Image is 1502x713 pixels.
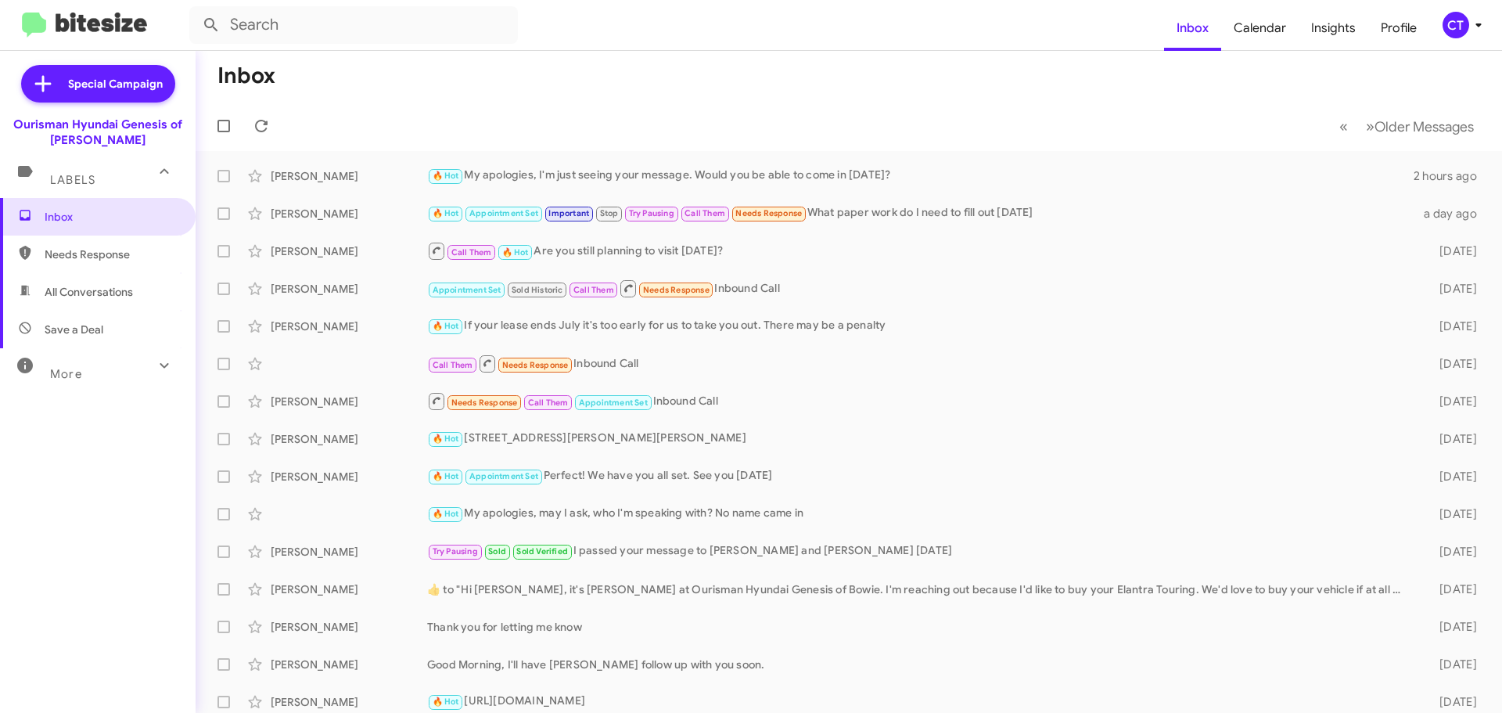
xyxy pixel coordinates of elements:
button: Previous [1330,110,1357,142]
div: [DATE] [1414,356,1489,372]
div: a day ago [1414,206,1489,221]
div: [PERSON_NAME] [271,582,427,597]
a: Profile [1368,5,1429,51]
div: [DATE] [1414,431,1489,447]
span: 🔥 Hot [433,208,459,218]
div: Are you still planning to visit [DATE]? [427,241,1414,261]
span: Call Them [685,208,725,218]
div: [PERSON_NAME] [271,243,427,259]
div: [PERSON_NAME] [271,469,427,484]
span: Needs Response [502,360,569,370]
span: Appointment Set [433,285,501,295]
div: [DATE] [1414,582,1489,597]
div: ​👍​ to " Hi [PERSON_NAME], it's [PERSON_NAME] at Ourisman Hyundai Genesis of Bowie. I'm reaching ... [427,582,1414,597]
nav: Page navigation example [1331,110,1483,142]
div: What paper work do I need to fill out [DATE] [427,204,1414,222]
span: 🔥 Hot [502,247,529,257]
div: Inbound Call [427,391,1414,411]
span: Needs Response [735,208,802,218]
button: CT [1429,12,1485,38]
span: Appointment Set [579,398,648,408]
div: [PERSON_NAME] [271,694,427,710]
span: Needs Response [45,247,178,262]
div: [PERSON_NAME] [271,619,427,635]
a: Insights [1299,5,1368,51]
div: [PERSON_NAME] [271,431,427,447]
span: More [50,367,82,381]
div: Inbound Call [427,279,1414,298]
div: [STREET_ADDRESS][PERSON_NAME][PERSON_NAME] [427,430,1414,448]
span: Call Them [528,398,569,408]
span: 🔥 Hot [433,471,459,481]
div: If your lease ends July it's too early for us to take you out. There may be a penalty [427,317,1414,335]
a: Inbox [1164,5,1221,51]
span: Appointment Set [469,208,538,218]
span: Call Them [451,247,492,257]
div: [PERSON_NAME] [271,544,427,560]
div: Thank you for letting me know [427,619,1414,635]
span: Special Campaign [68,76,163,92]
div: [PERSON_NAME] [271,281,427,297]
span: » [1366,117,1374,136]
span: Needs Response [451,398,518,408]
div: 2 hours ago [1414,168,1489,184]
span: Older Messages [1374,118,1474,135]
div: [DATE] [1414,657,1489,672]
span: Stop [600,208,619,218]
span: Important [548,208,589,218]
div: [PERSON_NAME] [271,168,427,184]
div: [DATE] [1414,469,1489,484]
div: [DATE] [1414,394,1489,409]
div: Good Morning, I'll have [PERSON_NAME] follow up with you soon. [427,657,1414,672]
span: Sold Verified [516,546,568,556]
div: [PERSON_NAME] [271,206,427,221]
div: [DATE] [1414,319,1489,334]
div: Inbound Call [427,354,1414,373]
a: Calendar [1221,5,1299,51]
span: Needs Response [643,285,710,295]
span: Call Them [433,360,473,370]
span: Sold [488,546,506,556]
h1: Inbox [217,63,275,88]
div: Perfect! We have you all set. See you [DATE] [427,467,1414,485]
div: [DATE] [1414,506,1489,522]
input: Search [189,6,518,44]
span: Labels [50,173,95,187]
div: [DATE] [1414,544,1489,560]
span: Try Pausing [629,208,674,218]
span: Inbox [45,209,178,225]
span: 🔥 Hot [433,697,459,707]
span: 🔥 Hot [433,509,459,519]
div: [PERSON_NAME] [271,394,427,409]
span: Try Pausing [433,546,478,556]
a: Special Campaign [21,65,175,103]
div: [DATE] [1414,281,1489,297]
span: Save a Deal [45,322,103,337]
span: Appointment Set [469,471,538,481]
div: [DATE] [1414,243,1489,259]
span: All Conversations [45,284,133,300]
div: My apologies, I'm just seeing your message. Would you be able to come in [DATE]? [427,167,1414,185]
span: Sold Historic [512,285,563,295]
div: [PERSON_NAME] [271,657,427,672]
div: [URL][DOMAIN_NAME] [427,693,1414,711]
span: Call Them [573,285,614,295]
button: Next [1356,110,1483,142]
div: CT [1443,12,1469,38]
span: 🔥 Hot [433,434,459,444]
span: 🔥 Hot [433,321,459,331]
div: I passed your message to [PERSON_NAME] and [PERSON_NAME] [DATE] [427,542,1414,560]
span: « [1339,117,1348,136]
div: [DATE] [1414,694,1489,710]
div: My apologies, may I ask, who I'm speaking with? No name came in [427,505,1414,523]
div: [PERSON_NAME] [271,319,427,334]
span: 🔥 Hot [433,171,459,181]
div: [DATE] [1414,619,1489,635]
